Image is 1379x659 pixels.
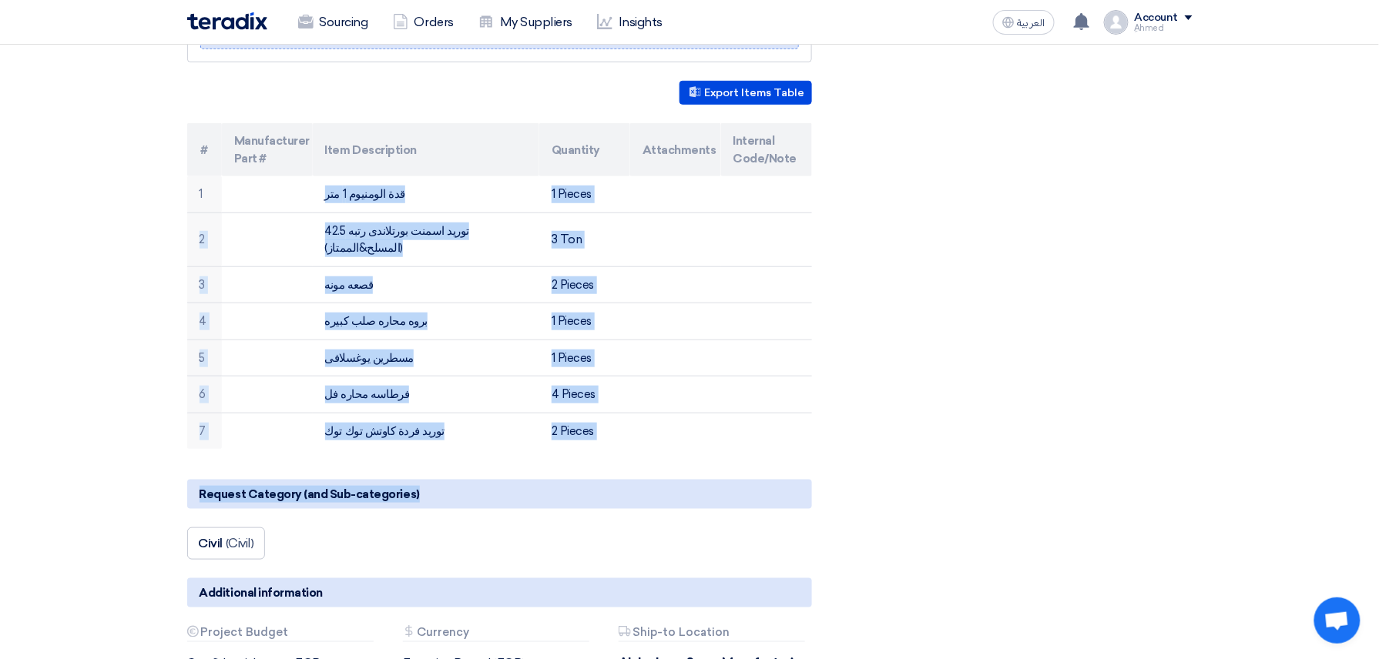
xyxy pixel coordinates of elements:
th: Internal Code/Note [721,123,812,176]
button: Export Items Table [679,81,812,105]
td: مسطرين يوغسلافى [313,340,539,376]
span: (Civil) [226,536,254,550]
div: Project Budget [187,626,374,642]
td: 2 Pieces [539,413,630,449]
td: 3 [187,266,222,303]
span: العربية [1018,18,1045,28]
div: Ship-to Location [619,626,805,642]
th: Manufacturer Part # [222,123,313,176]
a: Orders [381,5,466,39]
td: 2 Pieces [539,266,630,303]
a: Sourcing [286,5,381,39]
td: 4 Pieces [539,376,630,413]
td: بروه محاره صلب كبيره [313,303,539,340]
td: 1 Pieces [539,176,630,212]
div: Open chat [1314,597,1361,644]
button: العربية [993,10,1055,35]
td: قصعه مونه [313,266,539,303]
td: 1 Pieces [539,340,630,376]
a: Insights [585,5,675,39]
td: 2 [187,212,222,266]
div: Currency [403,626,589,642]
div: ِAhmed [1135,24,1193,32]
td: 6 [187,376,222,413]
td: 3 Ton [539,212,630,266]
th: Attachments [630,123,721,176]
th: # [187,123,222,176]
span: Civil [199,536,223,550]
td: فرطاسه محاره فل [313,376,539,413]
td: 1 Pieces [539,303,630,340]
a: My Suppliers [466,5,585,39]
td: توريد فردة كاوتش توك توك [313,413,539,449]
th: Item Description [313,123,539,176]
td: 4 [187,303,222,340]
img: profile_test.png [1104,10,1129,35]
span: Additional information [200,584,323,601]
td: 1 [187,176,222,212]
span: Request Category (and Sub-categories) [200,486,420,503]
div: Account [1135,12,1179,25]
td: 7 [187,413,222,449]
td: 5 [187,340,222,376]
td: قدة الومنيوم 1 متر [313,176,539,212]
img: Teradix logo [187,12,267,30]
td: توريد اسمنت بورتلاندى رتبه 42.5 (المسلح&الممتاز) [313,212,539,266]
th: Quantity [539,123,630,176]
